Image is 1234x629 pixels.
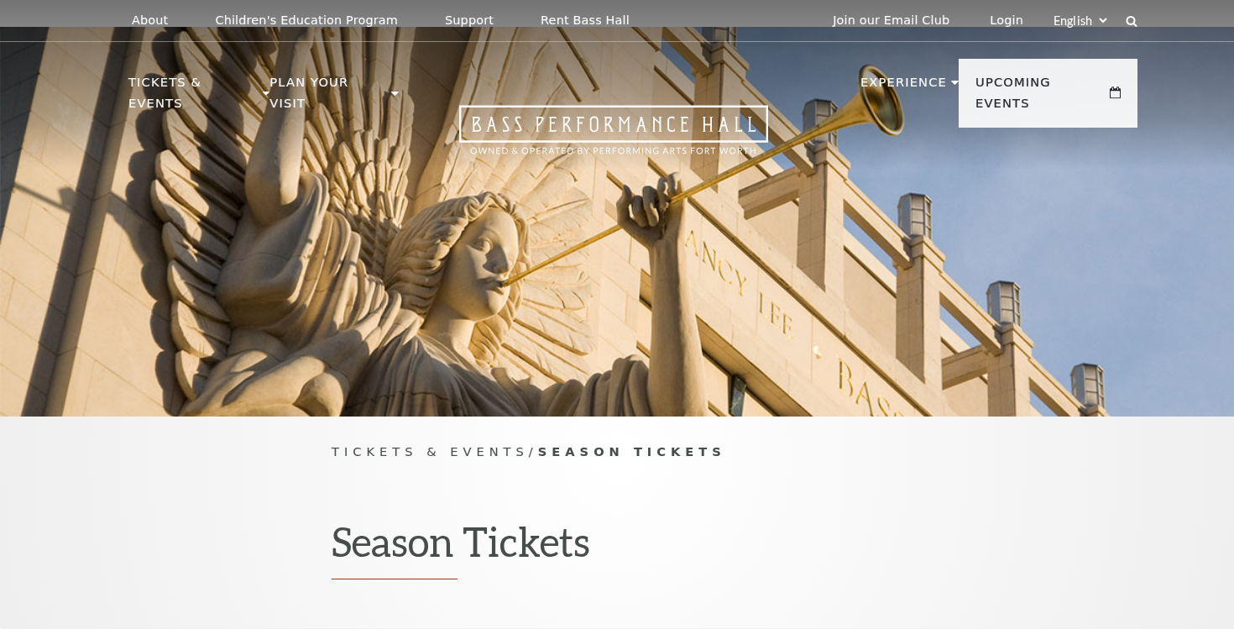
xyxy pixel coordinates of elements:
span: Tickets & Events [332,444,529,459]
p: Rent Bass Hall [541,13,630,28]
p: Children's Education Program [215,13,398,28]
select: Select: [1050,13,1110,29]
h1: Season Tickets [332,517,902,579]
p: Experience [860,72,947,102]
p: / [332,442,902,463]
p: Plan Your Visit [269,72,387,123]
p: Support [445,13,494,28]
p: About [132,13,168,28]
p: Tickets & Events [128,72,259,123]
p: Upcoming Events [975,72,1106,123]
span: Season Tickets [538,444,726,459]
